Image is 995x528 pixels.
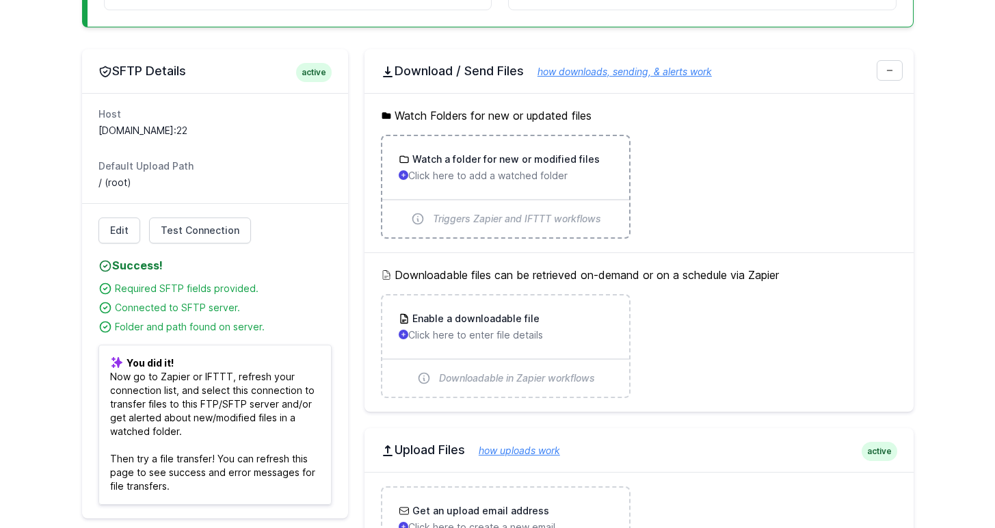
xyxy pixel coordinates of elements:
[115,301,332,315] div: Connected to SFTP server.
[98,63,332,79] h2: SFTP Details
[410,312,540,326] h3: Enable a downloadable file
[98,107,332,121] dt: Host
[98,124,332,137] dd: [DOMAIN_NAME]:22
[399,328,613,342] p: Click here to enter file details
[382,295,629,397] a: Enable a downloadable file Click here to enter file details Downloadable in Zapier workflows
[149,217,251,243] a: Test Connection
[439,371,595,385] span: Downloadable in Zapier workflows
[382,136,629,237] a: Watch a folder for new or modified files Click here to add a watched folder Triggers Zapier and I...
[381,63,897,79] h2: Download / Send Files
[127,357,174,369] b: You did it!
[410,153,600,166] h3: Watch a folder for new or modified files
[98,257,332,274] h4: Success!
[115,282,332,295] div: Required SFTP fields provided.
[161,224,239,237] span: Test Connection
[381,442,897,458] h2: Upload Files
[862,442,897,461] span: active
[399,169,613,183] p: Click here to add a watched folder
[296,63,332,82] span: active
[381,107,897,124] h5: Watch Folders for new or updated files
[410,504,549,518] h3: Get an upload email address
[98,217,140,243] a: Edit
[465,445,560,456] a: how uploads work
[115,320,332,334] div: Folder and path found on server.
[98,176,332,189] dd: / (root)
[381,267,897,283] h5: Downloadable files can be retrieved on-demand or on a schedule via Zapier
[433,212,601,226] span: Triggers Zapier and IFTTT workflows
[524,66,712,77] a: how downloads, sending, & alerts work
[98,159,332,173] dt: Default Upload Path
[98,345,332,505] p: Now go to Zapier or IFTTT, refresh your connection list, and select this connection to transfer f...
[927,460,979,512] iframe: Drift Widget Chat Controller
